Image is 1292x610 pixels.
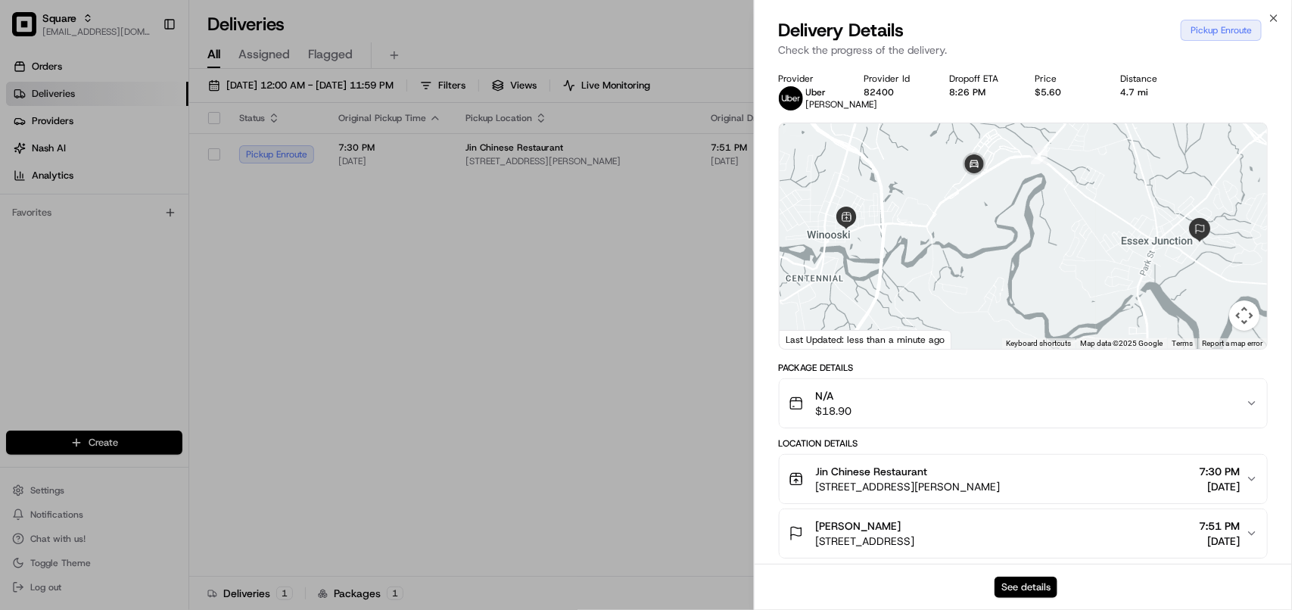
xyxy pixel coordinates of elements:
[15,15,45,45] img: Nash
[816,464,928,479] span: Jin Chinese Restaurant
[1199,464,1240,479] span: 7:30 PM
[950,86,1011,98] div: 8:26 PM
[783,329,833,349] a: Open this area in Google Maps (opens a new window)
[995,577,1057,598] button: See details
[1080,339,1163,347] span: Map data ©2025 Google
[257,149,276,167] button: Start new chat
[816,479,1001,494] span: [STREET_ADDRESS][PERSON_NAME]
[779,86,803,110] img: uber-new-logo.jpeg
[1031,148,1048,164] div: 2
[1121,73,1182,85] div: Distance
[143,219,243,235] span: API Documentation
[779,42,1268,58] p: Check the progress of the delivery.
[816,534,915,549] span: [STREET_ADDRESS]
[779,437,1268,450] div: Location Details
[30,219,116,235] span: Knowledge Base
[1121,86,1182,98] div: 4.7 mi
[1229,300,1259,331] button: Map camera controls
[780,509,1267,558] button: [PERSON_NAME][STREET_ADDRESS]7:51 PM[DATE]
[122,213,249,241] a: 💻API Documentation
[780,379,1267,428] button: N/A$18.90
[39,98,250,114] input: Clear
[816,518,901,534] span: [PERSON_NAME]
[1035,86,1097,98] div: $5.60
[1172,339,1193,347] a: Terms (opens in new tab)
[107,256,183,268] a: Powered byPylon
[15,145,42,172] img: 1736555255976-a54dd68f-1ca7-489b-9aae-adbdc363a1c4
[779,73,840,85] div: Provider
[128,221,140,233] div: 💻
[51,145,248,160] div: Start new chat
[816,388,852,403] span: N/A
[864,73,926,85] div: Provider Id
[780,455,1267,503] button: Jin Chinese Restaurant[STREET_ADDRESS][PERSON_NAME]7:30 PM[DATE]
[806,86,827,98] span: Uber
[151,257,183,268] span: Pylon
[15,61,276,85] p: Welcome 👋
[806,98,878,110] span: [PERSON_NAME]
[1199,534,1240,549] span: [DATE]
[816,403,852,419] span: $18.90
[1202,339,1262,347] a: Report a map error
[1006,338,1071,349] button: Keyboard shortcuts
[950,73,1011,85] div: Dropoff ETA
[783,329,833,349] img: Google
[780,330,951,349] div: Last Updated: less than a minute ago
[779,18,904,42] span: Delivery Details
[1199,518,1240,534] span: 7:51 PM
[51,160,191,172] div: We're available if you need us!
[779,362,1268,374] div: Package Details
[9,213,122,241] a: 📗Knowledge Base
[864,86,895,98] button: 82400
[15,221,27,233] div: 📗
[1035,73,1097,85] div: Price
[1199,479,1240,494] span: [DATE]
